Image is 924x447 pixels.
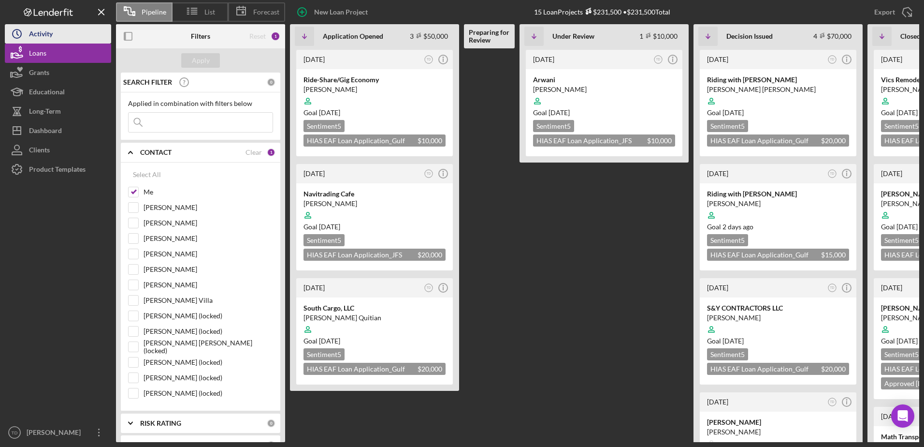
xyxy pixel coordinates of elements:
[881,55,902,63] time: 2025-08-19 18:06
[533,134,675,147] div: HIAS EAF Loan Application_JFS Washtenaw County
[534,8,670,16] div: 15 Loan Projects • $231,500 Total
[319,108,340,117] time: 11/19/2025
[427,286,431,289] text: TD
[707,234,748,246] div: Sentiment 5
[698,163,858,272] a: [DATE]TDRiding with [PERSON_NAME][PERSON_NAME]Goal 2 days agoSentiment5HIAS EAF Loan Application_...
[707,363,849,375] div: HIAS EAF Loan Application_Gulf Coast JFCS
[303,75,446,85] div: Ride-Share/Gig Economy
[144,203,273,212] label: [PERSON_NAME]
[5,102,111,121] button: Long-Term
[192,53,210,68] div: Apply
[707,199,849,209] div: [PERSON_NAME]
[722,223,753,231] time: 10/06/2025
[826,53,839,66] button: TD
[652,53,665,66] button: TD
[24,423,87,445] div: [PERSON_NAME]
[191,32,210,40] b: Filters
[144,234,273,243] label: [PERSON_NAME]
[144,218,273,228] label: [PERSON_NAME]
[142,8,166,16] span: Pipeline
[29,82,65,104] div: Educational
[303,348,345,360] div: Sentiment 5
[707,55,728,63] time: 2025-09-03 01:09
[707,417,849,427] div: [PERSON_NAME]
[323,32,383,40] b: Application Opened
[698,277,858,386] a: [DATE]TDS&Y CONTRACTORS LLC[PERSON_NAME]Goal [DATE]Sentiment5HIAS EAF Loan Application_Gulf Coast...
[821,136,846,145] span: $20,000
[303,223,340,231] span: Goal
[12,430,18,435] text: TD
[707,223,753,231] span: Goal
[29,121,62,143] div: Dashboard
[524,48,684,158] a: [DATE]TDArwani[PERSON_NAME]Goal [DATE]Sentiment5HIAS EAF Loan Application_JFS Washtenaw County $1...
[271,31,280,41] div: 1
[707,85,849,94] div: [PERSON_NAME] [PERSON_NAME]
[295,48,454,158] a: [DATE]TDRide-Share/Gig Economy[PERSON_NAME]Goal [DATE]Sentiment5HIAS EAF Loan Application_Gulf Co...
[881,169,902,178] time: 2025-08-19 00:40
[881,108,918,117] span: Goal
[267,78,275,87] div: 0
[144,388,273,398] label: [PERSON_NAME] (locked)
[303,199,446,209] div: [PERSON_NAME]
[303,169,325,178] time: 2025-09-11 18:54
[549,108,570,117] time: 11/15/2025
[881,348,922,360] div: Sentiment 5
[874,2,895,22] div: Export
[303,189,446,199] div: Navitrading Cafe
[896,223,918,231] time: 10/13/2025
[707,189,849,199] div: Riding with [PERSON_NAME]
[418,251,442,259] span: $20,000
[303,313,446,323] div: [PERSON_NAME] Quitian
[29,44,46,65] div: Loans
[891,404,914,428] div: Open Intercom Messenger
[144,187,273,197] label: Me
[707,283,728,292] time: 2025-08-13 17:16
[295,277,454,386] a: [DATE]TDSouth Cargo, LLC[PERSON_NAME] QuitianGoal [DATE]Sentiment5HIAS EAF Loan Application_Gulf ...
[295,163,454,272] a: [DATE]TDNavitrading Cafe[PERSON_NAME]Goal [DATE]Sentiment5HIAS EAF Loan Application_JFS Washtenaw...
[896,337,918,345] time: 10/14/2025
[29,140,50,162] div: Clients
[303,120,345,132] div: Sentiment 5
[881,234,922,246] div: Sentiment 5
[303,283,325,292] time: 2025-08-17 23:05
[552,32,594,40] b: Under Review
[826,396,839,409] button: TD
[144,342,273,352] label: [PERSON_NAME] [PERSON_NAME] (locked)
[303,85,446,94] div: [PERSON_NAME]
[533,120,574,132] div: Sentiment 5
[303,55,325,63] time: 2025-09-20 11:14
[303,303,446,313] div: South Cargo, LLC
[707,169,728,178] time: 2025-08-25 20:30
[422,282,435,295] button: TD
[707,108,744,117] span: Goal
[707,337,744,345] span: Goal
[722,337,744,345] time: 10/12/2025
[144,280,273,290] label: [PERSON_NAME]
[140,149,172,156] b: CONTACT
[707,249,849,261] div: HIAS EAF Loan Application_Gulf Coast JFCS
[583,8,621,16] div: $231,500
[707,398,728,406] time: 2025-08-13 16:56
[707,427,849,437] div: [PERSON_NAME]
[647,136,672,145] span: $10,000
[881,120,922,132] div: Sentiment 5
[533,85,675,94] div: [PERSON_NAME]
[410,32,448,40] div: 3 $50,000
[5,121,111,140] button: Dashboard
[830,58,835,61] text: TD
[881,337,918,345] span: Goal
[707,313,849,323] div: [PERSON_NAME]
[533,108,570,117] span: Goal
[128,165,166,184] button: Select All
[813,32,852,40] div: 4 $70,000
[469,29,510,44] b: Preparing for Review
[133,165,161,184] div: Select All
[303,108,340,117] span: Goal
[422,167,435,180] button: TD
[5,63,111,82] button: Grants
[830,400,835,403] text: TD
[5,24,111,44] button: Activity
